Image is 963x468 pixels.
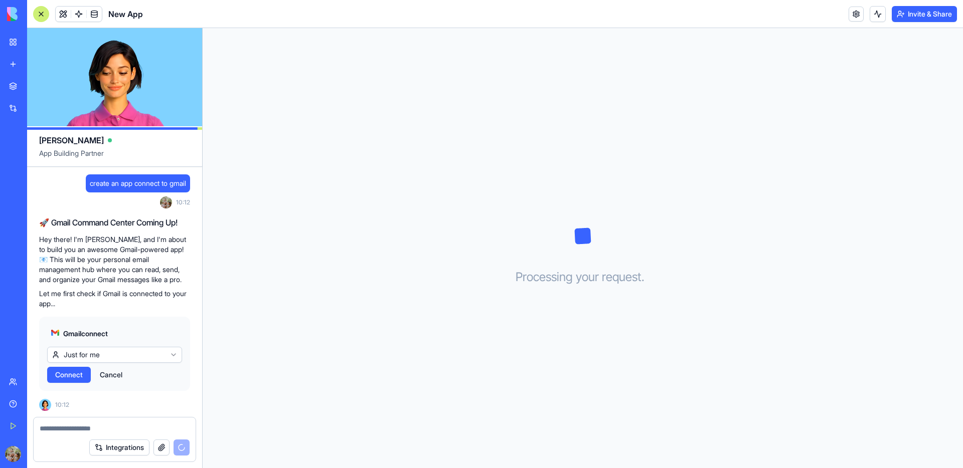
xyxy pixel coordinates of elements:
[39,235,190,285] p: Hey there! I'm [PERSON_NAME], and I'm about to build you an awesome Gmail-powered app! 📧 This wil...
[160,196,172,208] img: ACg8ocLJf540jOyW6C-ENlayckcChApbjOwu2G1sfLYwfiTFR4MlrfxLUg=s96-c
[176,198,190,206] span: 10:12
[641,269,645,285] span: .
[5,446,21,462] img: ACg8ocLJf540jOyW6C-ENlayckcChApbjOwu2G1sfLYwfiTFR4MlrfxLUg=s96-c
[39,399,51,411] img: Ella_00000_wcx2te.png
[51,329,59,337] img: gmail
[90,178,186,188] span: create an app connect to gmail
[63,329,108,339] span: Gmail connect
[39,216,190,228] h2: 🚀 Gmail Command Center Coming Up!
[39,134,104,146] span: [PERSON_NAME]
[892,6,957,22] button: Invite & Share
[39,289,190,309] p: Let me first check if Gmail is connected to your app...
[95,367,127,383] button: Cancel
[89,439,149,455] button: Integrations
[55,370,83,380] span: Connect
[55,401,69,409] span: 10:12
[516,269,651,285] h3: Processing your request
[39,148,190,166] span: App Building Partner
[47,367,91,383] button: Connect
[108,8,143,20] span: New App
[7,7,69,21] img: logo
